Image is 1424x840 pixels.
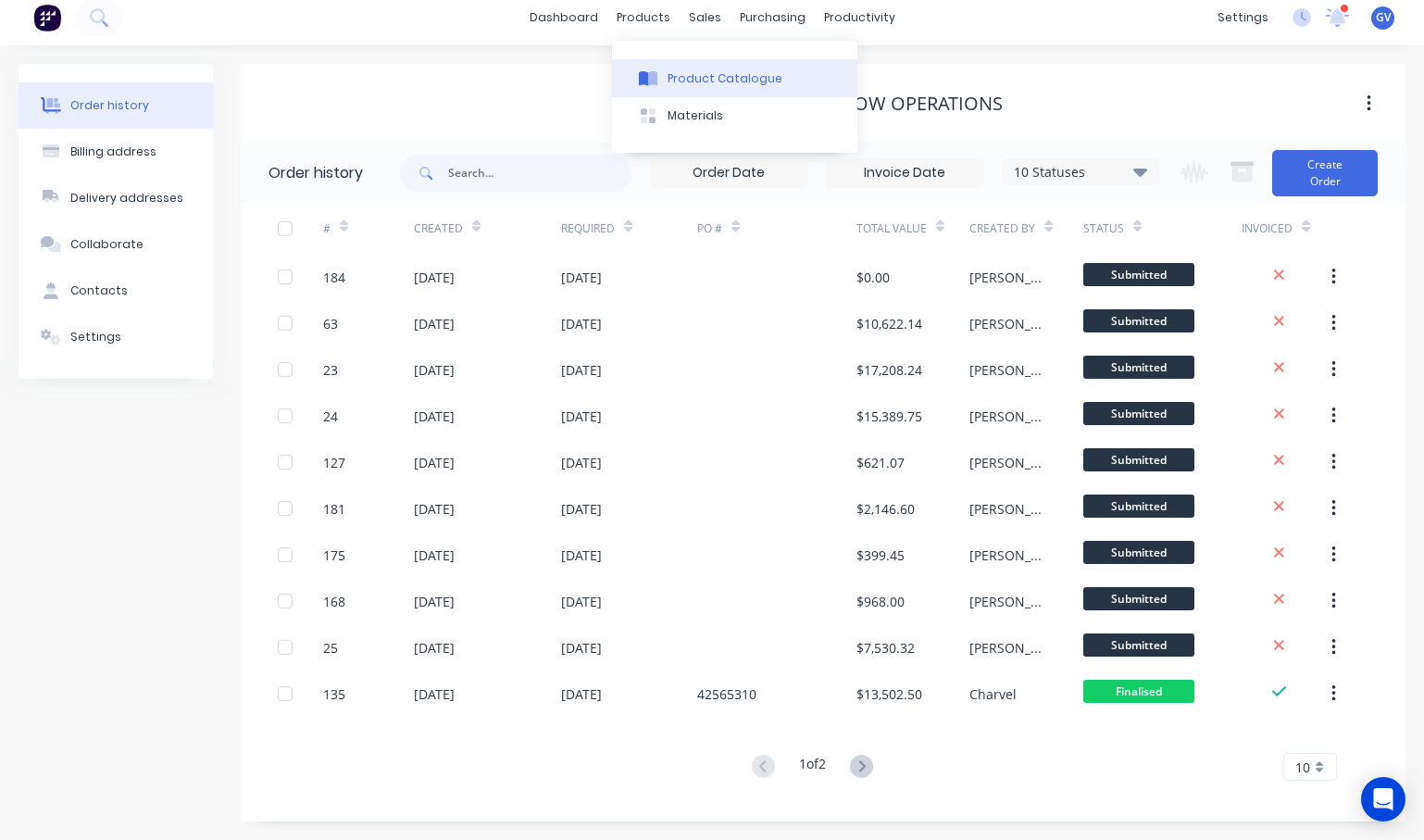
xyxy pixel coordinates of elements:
[33,4,61,31] img: Factory
[856,220,927,237] div: Total Value
[561,684,602,704] div: [DATE]
[1295,758,1310,777] span: 10
[1083,495,1194,518] span: Submitted
[561,314,602,333] div: [DATE]
[1208,4,1278,31] div: settings
[697,203,856,254] div: PO #
[414,684,455,704] div: [DATE]
[19,314,213,360] button: Settings
[561,499,602,519] div: [DATE]
[969,360,1046,380] div: [PERSON_NAME]
[414,220,463,237] div: Created
[1242,220,1293,237] div: Invoiced
[19,221,213,268] button: Collaborate
[1083,541,1194,564] span: Submitted
[70,190,183,207] div: Delivery addresses
[323,314,338,333] div: 63
[1083,220,1124,237] div: Status
[856,499,915,519] div: $2,146.60
[323,499,345,519] div: 181
[1083,203,1243,254] div: Status
[969,592,1046,611] div: [PERSON_NAME]
[323,203,414,254] div: #
[561,453,602,472] div: [DATE]
[969,684,1017,704] div: Charvel
[70,282,128,299] div: Contacts
[1003,162,1158,182] div: 10 Statuses
[856,592,905,611] div: $968.00
[70,329,121,345] div: Settings
[668,107,723,124] div: Materials
[969,220,1035,237] div: Created By
[1083,448,1194,471] span: Submitted
[856,203,970,254] div: Total Value
[70,144,156,160] div: Billing address
[414,545,455,565] div: [DATE]
[1083,587,1194,610] span: Submitted
[1083,402,1194,425] span: Submitted
[561,592,602,611] div: [DATE]
[70,236,144,253] div: Collaborate
[1083,356,1194,379] span: Submitted
[969,268,1046,287] div: [PERSON_NAME]
[19,175,213,221] button: Delivery addresses
[561,638,602,658] div: [DATE]
[70,97,149,114] div: Order history
[323,592,345,611] div: 168
[969,638,1046,658] div: [PERSON_NAME]
[448,155,631,192] input: Search...
[856,314,922,333] div: $10,622.14
[1083,309,1194,332] span: Submitted
[414,499,455,519] div: [DATE]
[1083,633,1194,657] span: Submitted
[323,407,338,426] div: 24
[414,638,455,658] div: [DATE]
[697,220,722,237] div: PO #
[561,360,602,380] div: [DATE]
[414,203,561,254] div: Created
[607,4,680,31] div: products
[1083,680,1194,703] span: Finalised
[856,453,905,472] div: $621.07
[323,453,345,472] div: 127
[668,70,782,87] div: Product Catalogue
[856,268,890,287] div: $0.00
[19,268,213,314] button: Contacts
[680,4,731,31] div: sales
[969,499,1046,519] div: [PERSON_NAME]
[414,407,455,426] div: [DATE]
[651,159,806,187] input: Order Date
[856,684,922,704] div: $13,502.50
[969,203,1083,254] div: Created By
[19,82,213,129] button: Order history
[323,360,338,380] div: 23
[561,268,602,287] div: [DATE]
[1376,9,1391,26] span: GV
[697,684,756,704] div: 42565310
[856,407,922,426] div: $15,389.75
[561,545,602,565] div: [DATE]
[414,453,455,472] div: [DATE]
[561,203,697,254] div: Required
[1361,777,1405,821] div: Open Intercom Messenger
[612,59,857,96] button: Product Catalogue
[969,314,1046,333] div: [PERSON_NAME]
[612,97,857,134] button: Materials
[19,129,213,175] button: Billing address
[414,268,455,287] div: [DATE]
[323,220,331,237] div: #
[323,545,345,565] div: 175
[323,638,338,658] div: 25
[799,754,826,781] div: 1 of 2
[561,220,615,237] div: Required
[856,545,905,565] div: $399.45
[827,159,982,187] input: Invoice Date
[414,592,455,611] div: [DATE]
[856,360,922,380] div: $17,208.24
[1272,150,1378,196] button: Create Order
[414,360,455,380] div: [DATE]
[969,453,1046,472] div: [PERSON_NAME]
[969,545,1046,565] div: [PERSON_NAME]
[1083,263,1194,286] span: Submitted
[731,4,815,31] div: purchasing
